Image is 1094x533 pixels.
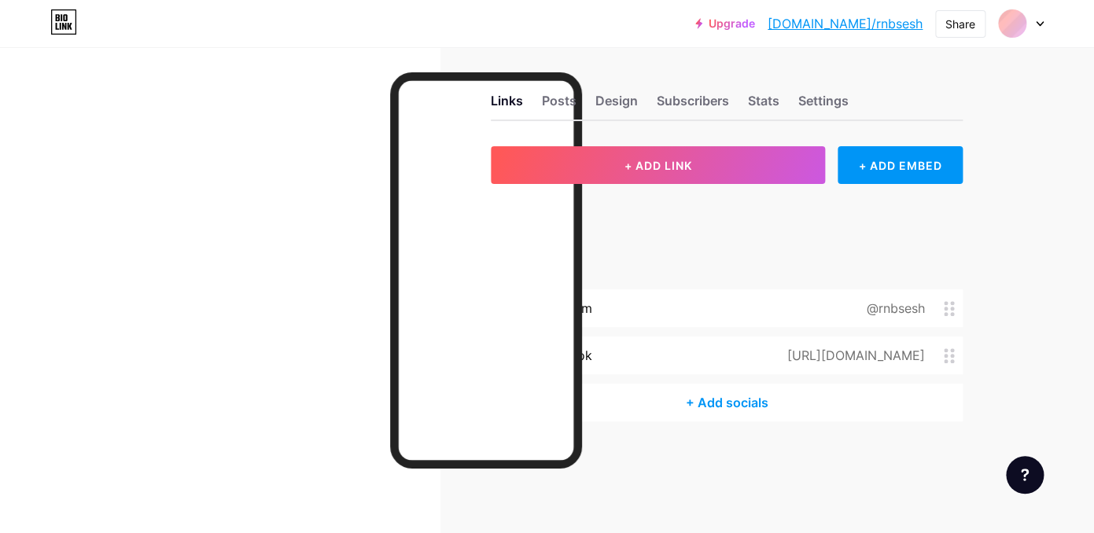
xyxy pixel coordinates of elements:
div: Links [491,91,523,119]
a: [DOMAIN_NAME]/rnbsesh [768,14,923,33]
div: Subscribers [657,91,729,119]
div: Share [945,16,975,32]
div: Design [595,91,638,119]
div: SOCIALS [491,260,963,277]
div: + Add socials [491,384,963,421]
a: Upgrade [695,17,755,30]
button: + ADD LINK [491,146,825,184]
div: @rnbsesh [842,299,944,318]
div: Posts [542,91,576,119]
span: + ADD LINK [624,159,691,172]
div: [URL][DOMAIN_NAME] [762,346,944,365]
div: + ADD EMBED [838,146,963,184]
div: Settings [798,91,849,119]
div: Stats [748,91,779,119]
